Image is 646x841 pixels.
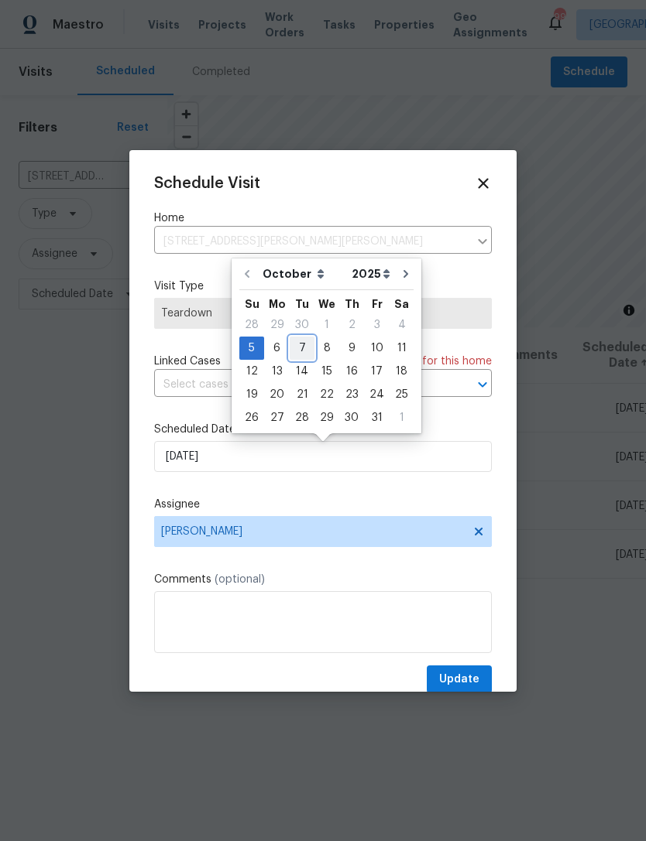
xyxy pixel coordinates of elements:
[345,299,359,309] abbr: Thursday
[314,337,339,359] div: 8
[390,337,414,360] div: Sat Oct 11 2025
[264,314,290,336] div: 29
[264,383,290,406] div: Mon Oct 20 2025
[390,313,414,337] div: Sat Oct 04 2025
[364,384,390,405] div: 24
[264,361,290,382] div: 13
[239,384,264,405] div: 19
[390,314,414,336] div: 4
[239,314,264,336] div: 28
[394,258,417,289] button: Go to next month
[364,361,390,382] div: 17
[239,337,264,359] div: 5
[364,383,390,406] div: Fri Oct 24 2025
[239,406,264,429] div: Sun Oct 26 2025
[239,313,264,337] div: Sun Sep 28 2025
[364,360,390,383] div: Fri Oct 17 2025
[239,383,264,406] div: Sun Oct 19 2025
[339,383,364,406] div: Thu Oct 23 2025
[161,525,465,538] span: [PERSON_NAME]
[154,210,492,226] label: Home
[339,314,364,336] div: 2
[390,407,414,429] div: 1
[475,175,492,192] span: Close
[154,441,492,472] input: M/D/YYYY
[295,299,309,309] abbr: Tuesday
[239,407,264,429] div: 26
[290,383,314,406] div: Tue Oct 21 2025
[264,360,290,383] div: Mon Oct 13 2025
[161,306,485,321] span: Teardown
[364,407,390,429] div: 31
[290,407,314,429] div: 28
[245,299,259,309] abbr: Sunday
[235,258,259,289] button: Go to previous month
[314,313,339,337] div: Wed Oct 01 2025
[154,354,221,369] span: Linked Cases
[314,360,339,383] div: Wed Oct 15 2025
[290,406,314,429] div: Tue Oct 28 2025
[264,337,290,360] div: Mon Oct 06 2025
[314,406,339,429] div: Wed Oct 29 2025
[264,337,290,359] div: 6
[154,230,469,254] input: Enter in an address
[364,406,390,429] div: Fri Oct 31 2025
[154,373,448,397] input: Select cases
[264,384,290,405] div: 20
[439,670,479,689] span: Update
[264,313,290,337] div: Mon Sep 29 2025
[239,361,264,382] div: 12
[364,313,390,337] div: Fri Oct 03 2025
[264,406,290,429] div: Mon Oct 27 2025
[290,337,314,359] div: 7
[472,374,493,395] button: Open
[259,262,348,285] select: Month
[154,279,492,294] label: Visit Type
[290,384,314,405] div: 21
[339,384,364,405] div: 23
[390,360,414,383] div: Sat Oct 18 2025
[314,383,339,406] div: Wed Oct 22 2025
[290,313,314,337] div: Tue Sep 30 2025
[364,337,390,359] div: 10
[314,407,339,429] div: 29
[318,299,335,309] abbr: Wednesday
[239,360,264,383] div: Sun Oct 12 2025
[390,361,414,382] div: 18
[364,314,390,336] div: 3
[339,361,364,382] div: 16
[339,360,364,383] div: Thu Oct 16 2025
[394,299,409,309] abbr: Saturday
[427,665,492,694] button: Update
[390,383,414,406] div: Sat Oct 25 2025
[390,406,414,429] div: Sat Nov 01 2025
[314,361,339,382] div: 15
[269,299,286,309] abbr: Monday
[339,407,364,429] div: 30
[154,422,492,437] label: Scheduled Date
[290,361,314,382] div: 14
[314,337,339,360] div: Wed Oct 08 2025
[239,337,264,360] div: Sun Oct 05 2025
[390,337,414,359] div: 11
[290,337,314,360] div: Tue Oct 07 2025
[154,497,492,512] label: Assignee
[290,360,314,383] div: Tue Oct 14 2025
[364,337,390,360] div: Fri Oct 10 2025
[154,572,492,587] label: Comments
[264,407,290,429] div: 27
[339,313,364,337] div: Thu Oct 02 2025
[314,384,339,405] div: 22
[348,262,394,285] select: Year
[290,314,314,336] div: 30
[339,406,364,429] div: Thu Oct 30 2025
[215,574,265,585] span: (optional)
[390,384,414,405] div: 25
[154,176,260,191] span: Schedule Visit
[339,337,364,359] div: 9
[339,337,364,360] div: Thu Oct 09 2025
[372,299,383,309] abbr: Friday
[314,314,339,336] div: 1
